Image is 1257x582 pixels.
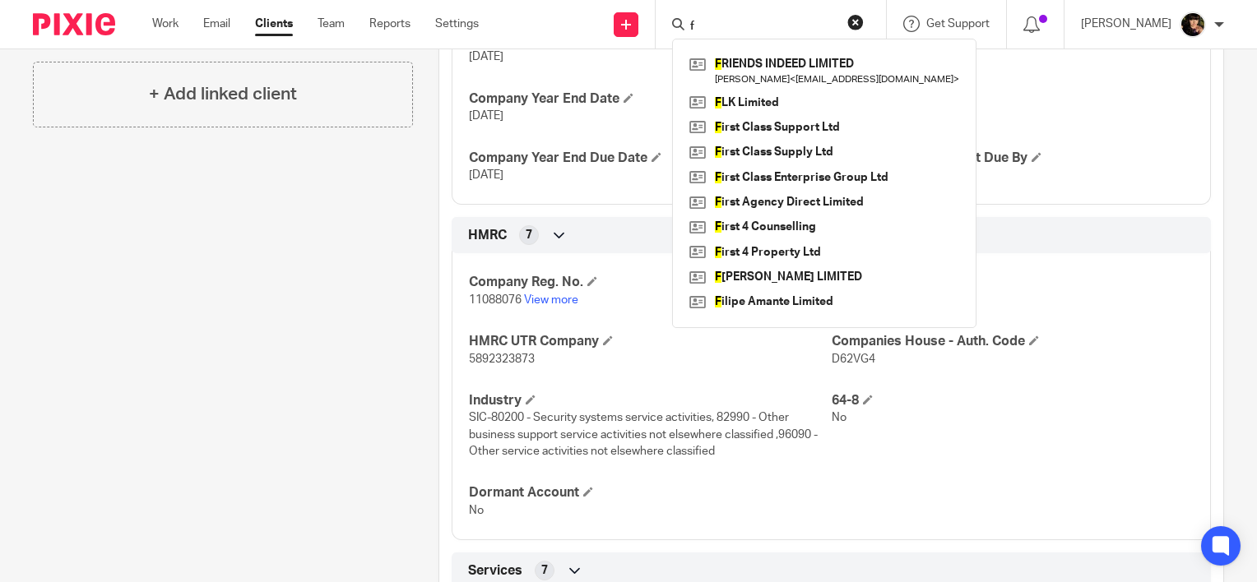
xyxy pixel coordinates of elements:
[926,18,990,30] span: Get Support
[152,16,179,32] a: Work
[469,333,831,350] h4: HMRC UTR Company
[541,562,548,579] span: 7
[832,150,1194,167] h4: Confirmation Statement Due By
[469,353,535,365] span: 5892323873
[469,150,831,167] h4: Company Year End Due Date
[469,412,818,457] span: SIC-80200 - Security systems service activities, 82990 - Other business support service activitie...
[689,20,837,35] input: Search
[469,392,831,409] h4: Industry
[469,294,522,306] span: 11088076
[1180,12,1206,38] img: 20210723_200136.jpg
[435,16,479,32] a: Settings
[203,16,230,32] a: Email
[832,412,847,423] span: No
[832,392,1194,409] h4: 64-8
[369,16,410,32] a: Reports
[469,110,503,122] span: [DATE]
[832,353,875,365] span: D62VG4
[1081,16,1171,32] p: [PERSON_NAME]
[33,13,115,35] img: Pixie
[526,227,532,243] span: 7
[468,562,522,580] span: Services
[832,333,1194,350] h4: Companies House - Auth. Code
[469,274,831,291] h4: Company Reg. No.
[469,484,831,501] h4: Dormant Account
[832,274,1194,291] h4: HMRC VAT No.
[469,90,831,108] h4: Company Year End Date
[524,294,578,306] a: View more
[469,169,503,181] span: [DATE]
[469,51,503,62] span: [DATE]
[847,14,864,30] button: Clear
[149,81,297,107] h4: + Add linked client
[832,90,1194,108] h4: VAT Due By Date
[468,227,507,244] span: HMRC
[469,505,484,516] span: No
[318,16,345,32] a: Team
[255,16,293,32] a: Clients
